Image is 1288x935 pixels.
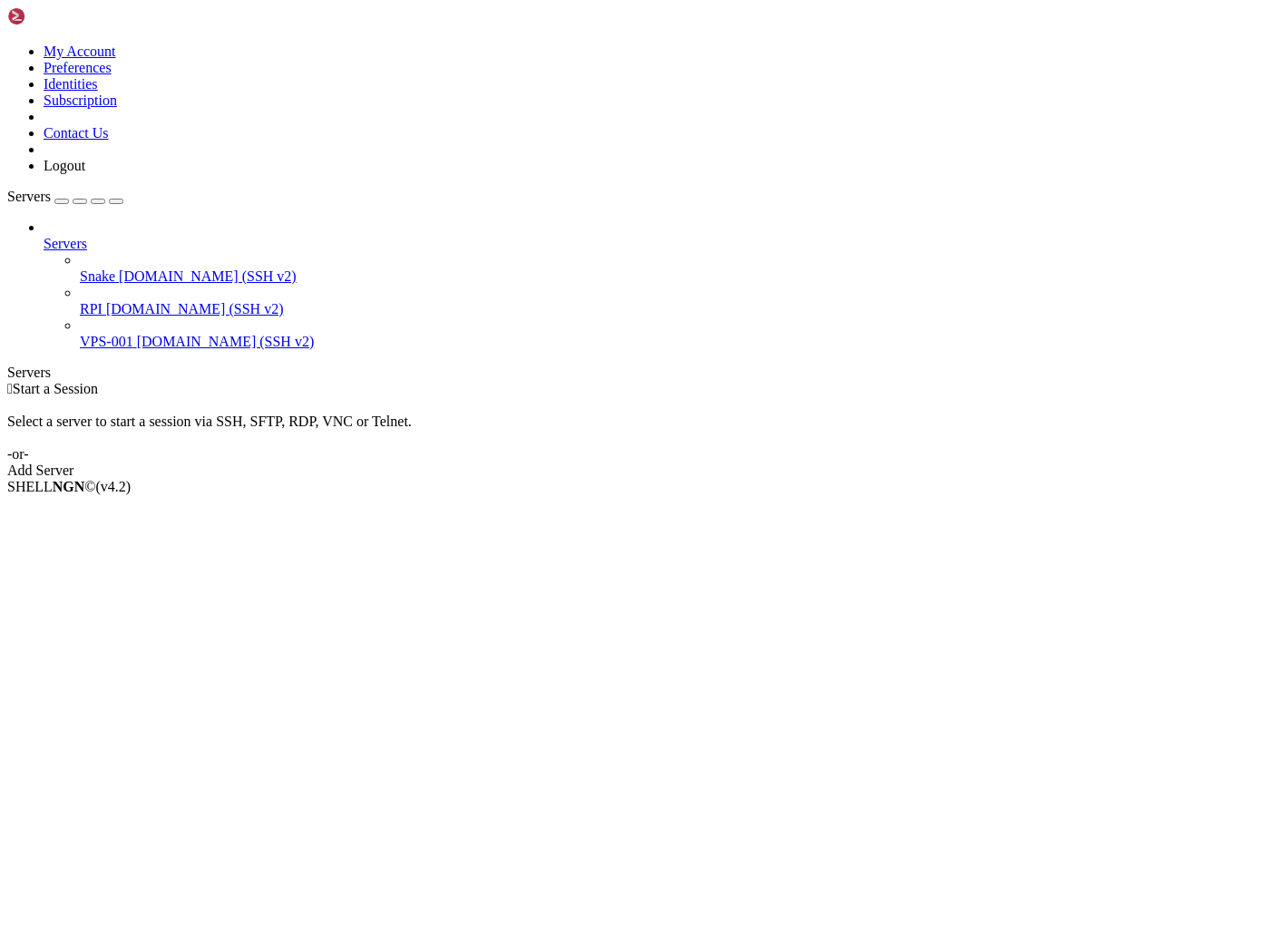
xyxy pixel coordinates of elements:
a: My Account [44,44,116,59]
a: Contact Us [44,125,109,141]
span: Snake [80,268,115,284]
b: NGN [53,479,85,494]
span: [DOMAIN_NAME] (SSH v2) [119,268,297,284]
span:  [7,381,13,396]
span: Servers [7,189,51,204]
span: RPI [80,301,102,317]
span: Servers [44,236,87,251]
a: Subscription [44,93,117,108]
a: Servers [44,236,1281,252]
a: Preferences [44,60,112,75]
img: Shellngn [7,7,112,25]
li: Servers [44,219,1281,350]
span: 4.2.0 [96,479,132,494]
div: Add Server [7,463,1281,479]
a: RPI [DOMAIN_NAME] (SSH v2) [80,301,1281,317]
div: Servers [7,365,1281,381]
span: Start a Session [13,381,98,396]
a: Servers [7,189,123,204]
a: VPS-001 [DOMAIN_NAME] (SSH v2) [80,334,1281,350]
li: RPI [DOMAIN_NAME] (SSH v2) [80,285,1281,317]
a: Identities [44,76,98,92]
span: SHELL © [7,479,131,494]
span: [DOMAIN_NAME] (SSH v2) [137,334,315,349]
li: VPS-001 [DOMAIN_NAME] (SSH v2) [80,317,1281,350]
div: Select a server to start a session via SSH, SFTP, RDP, VNC or Telnet. -or- [7,397,1281,463]
span: [DOMAIN_NAME] (SSH v2) [106,301,284,317]
li: Snake [DOMAIN_NAME] (SSH v2) [80,252,1281,285]
a: Snake [DOMAIN_NAME] (SSH v2) [80,268,1281,285]
a: Logout [44,158,85,173]
span: VPS-001 [80,334,133,349]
